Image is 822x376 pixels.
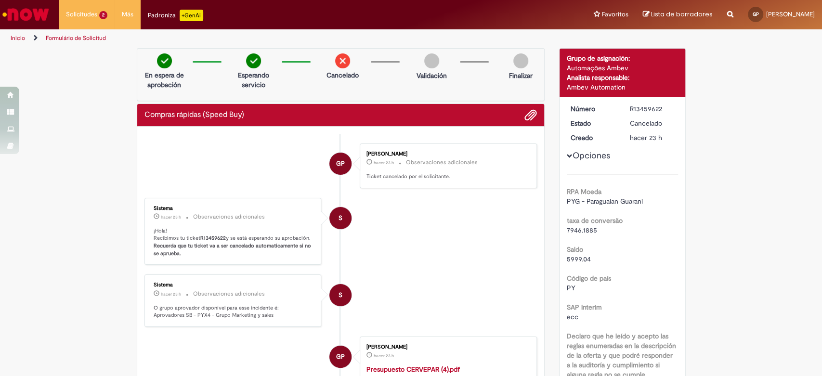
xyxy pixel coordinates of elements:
img: check-circle-green.png [157,53,172,68]
span: Lista de borradores [651,10,713,19]
span: hacer 23 h [374,160,394,166]
p: En espera de aprobación [141,70,188,90]
span: Más [122,10,133,19]
div: System [329,284,352,306]
small: Observaciones adicionales [193,290,265,298]
ul: Rutas de acceso a la página [7,29,541,47]
img: ServiceNow [1,5,51,24]
button: Agregar archivos adjuntos [524,109,537,121]
span: GP [336,152,345,175]
span: GP [336,345,345,368]
span: ecc [567,312,578,321]
span: hacer 23 h [161,214,181,220]
p: Validación [417,71,447,80]
dt: Estado [563,118,623,128]
a: Presupuesto CERVEPAR (4).pdf [366,365,460,374]
div: 28/08/2025 17:35:42 [630,133,675,143]
span: 2 [99,11,107,19]
img: check-circle-green.png [246,53,261,68]
b: R13459622 [200,234,226,242]
h2: Compras rápidas (Speed Buy) Historial de tickets [144,111,244,119]
div: Padroniza [148,10,203,21]
b: Código de país [567,274,611,283]
div: Automações Ambev [567,63,678,73]
p: Finalizar [509,71,533,80]
div: Sistema [154,206,314,211]
a: Lista de borradores [643,10,713,19]
span: PY [567,284,575,292]
b: Recuerda que tu ticket va a ser cancelado automaticamente si no se aprueba. [154,242,313,257]
dt: Creado [563,133,623,143]
span: hacer 23 h [630,133,662,142]
span: Favoritos [602,10,628,19]
b: taxa de conversão [567,216,623,225]
time: 28/08/2025 17:35:42 [630,133,662,142]
div: R13459622 [630,104,675,114]
div: System [329,207,352,229]
time: 28/08/2025 17:35:58 [161,214,181,220]
time: 28/08/2025 17:35:54 [161,291,181,297]
span: 5999.04 [567,255,591,263]
a: Formulário de Solicitud [46,34,106,42]
div: Analista responsable: [567,73,678,82]
div: Gonzalo Cristaldo Perez [329,346,352,368]
div: Ambev Automation [567,82,678,92]
span: [PERSON_NAME] [766,10,815,18]
span: PYG - Paraguaian Guarani [567,197,643,206]
div: Gonzalo Cristaldo Perez [329,153,352,175]
span: GP [753,11,759,17]
div: Cancelado [630,118,675,128]
div: [PERSON_NAME] [366,344,527,350]
p: Esperando servicio [230,70,277,90]
div: Grupo de asignación: [567,53,678,63]
small: Observaciones adicionales [406,158,478,167]
p: ¡Hola! Recibimos tu ticket y se está esperando su aprobación. [154,227,314,258]
a: Inicio [11,34,25,42]
b: RPA Moeda [567,187,601,196]
img: img-circle-grey.png [424,53,439,68]
p: O grupo aprovador disponível para esse incidente é: Aprovadores SB - PYX4 - Grupo Marketing y sales [154,304,314,319]
span: S [339,207,342,230]
div: Sistema [154,282,314,288]
time: 28/08/2025 17:36:04 [374,160,394,166]
time: 28/08/2025 17:35:31 [374,353,394,359]
span: S [339,284,342,307]
dt: Número [563,104,623,114]
p: +GenAi [180,10,203,21]
div: [PERSON_NAME] [366,151,527,157]
small: Observaciones adicionales [193,213,265,221]
img: img-circle-grey.png [513,53,528,68]
img: remove.png [335,53,350,68]
span: Solicitudes [66,10,97,19]
p: Ticket cancelado por el solicitante. [366,173,527,181]
b: SAP Interim [567,303,602,311]
p: Cancelado [326,70,359,80]
span: hacer 23 h [374,353,394,359]
b: Saldo [567,245,583,254]
span: hacer 23 h [161,291,181,297]
span: 7946.1885 [567,226,597,234]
